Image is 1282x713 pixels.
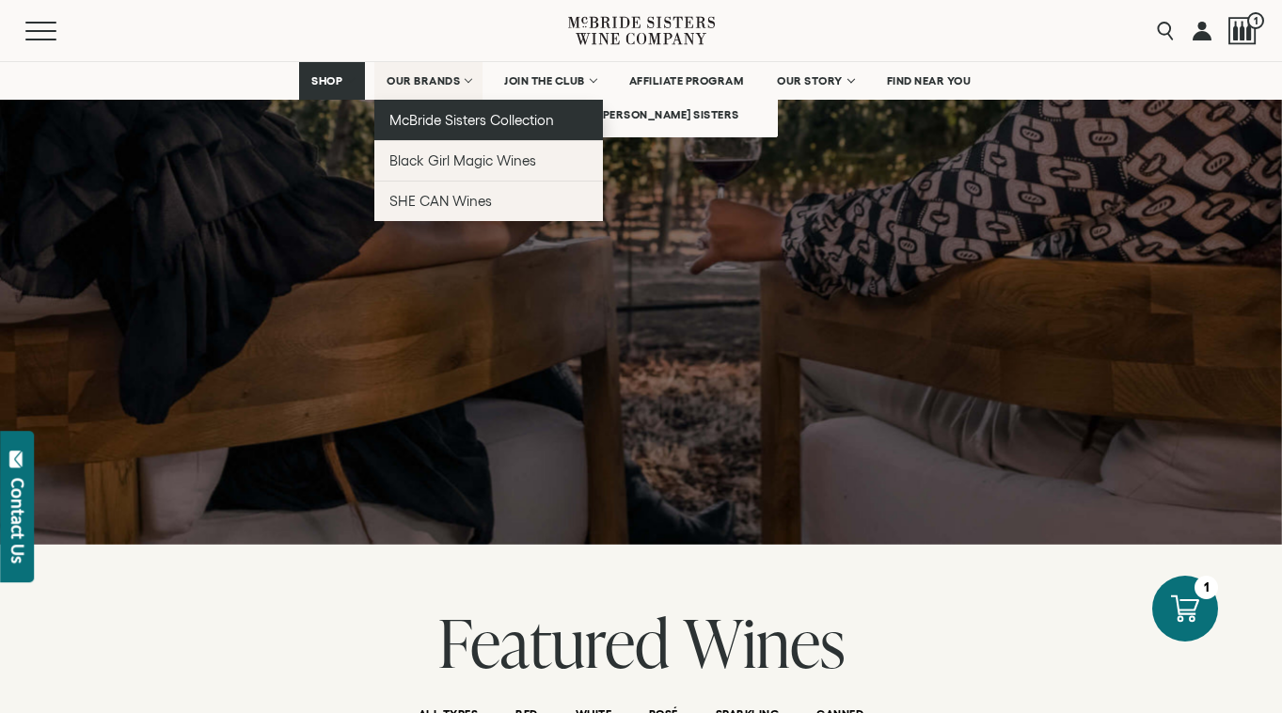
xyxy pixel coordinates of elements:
span: 1 [1247,12,1264,29]
a: FIND NEAR YOU [875,62,984,100]
span: AFFILIATE PROGRAM [629,74,744,87]
a: OUR BRANDS [374,62,483,100]
a: AFFILIATE PROGRAM [617,62,756,100]
span: McBride Sisters Collection [389,112,555,128]
a: OUR STORY [765,62,865,100]
span: JOIN THE CLUB [504,74,585,87]
div: 1 [1195,576,1218,599]
span: SHOP [311,74,343,87]
span: Featured [438,596,670,688]
span: Black Girl Magic Wines [389,152,536,168]
span: FIND NEAR YOU [887,74,972,87]
a: Meet the [PERSON_NAME] Sisters [505,92,778,137]
a: SHOP [299,62,365,100]
button: Mobile Menu Trigger [25,22,93,40]
a: SHE CAN Wines [374,181,603,221]
a: Black Girl Magic Wines [374,140,603,181]
a: JOIN THE CLUB [492,62,608,100]
span: Wines [684,596,845,688]
span: OUR STORY [777,74,843,87]
span: OUR BRANDS [387,74,460,87]
span: SHE CAN Wines [389,193,492,209]
a: McBride Sisters Collection [374,100,603,140]
div: Contact Us [8,478,27,563]
span: Meet the [PERSON_NAME] Sisters [511,96,772,133]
